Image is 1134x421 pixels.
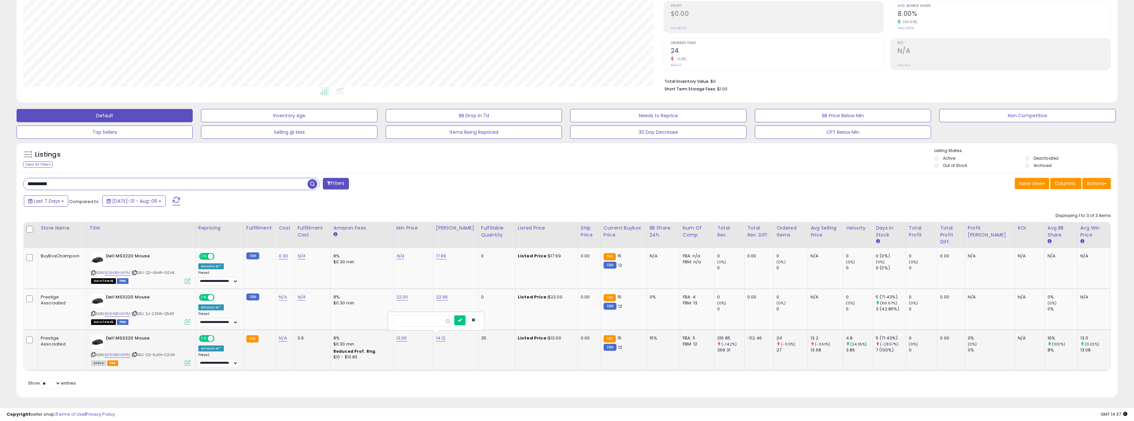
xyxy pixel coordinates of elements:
[198,312,238,327] div: Preset:
[570,109,746,122] button: Needs to Reprice
[717,306,744,312] div: 0
[106,335,186,343] b: Dell MS3220 Mouse
[333,253,388,259] div: 8%
[604,303,616,310] small: FBM
[396,294,408,300] a: 22.00
[968,294,1010,300] div: N/A
[1080,347,1110,353] div: 13.08
[333,348,377,354] b: Reduced Prof. Rng.
[1048,335,1077,341] div: 16%
[297,335,325,341] div: 3.9
[279,225,292,232] div: Cost
[1056,213,1111,219] div: Displaying 1 to 3 of 3 items
[717,300,726,306] small: (0%)
[665,79,710,84] b: Total Inventory Value:
[198,271,238,286] div: Preset:
[811,225,840,238] div: Avg Selling Price
[898,26,913,30] small: Prev: 4.00%
[617,335,621,341] span: 15
[717,225,742,238] div: Total Rev.
[518,253,548,259] b: Listed Price:
[674,57,686,62] small: -11.11%
[1048,253,1072,259] div: N/A
[1080,253,1106,259] div: N/A
[214,294,224,300] span: OFF
[518,294,573,300] div: $22.00
[650,225,677,238] div: BB Share 24h.
[618,344,622,350] span: 12
[1080,238,1084,244] small: Avg Win Price.
[41,253,81,259] div: BuyBoxChampion
[968,347,1015,353] div: 0%
[91,253,190,283] div: ASIN:
[581,225,598,238] div: Ship Price
[106,253,186,261] b: Dell MS3220 Mouse
[41,225,84,232] div: Store Name
[518,335,548,341] b: Listed Price:
[333,232,337,237] small: Amazon Fees.
[776,294,808,300] div: 0
[198,304,224,310] div: Amazon AI *
[747,335,768,341] div: -52.46
[518,335,573,341] div: $13.00
[876,265,906,271] div: 0 (0%)
[198,263,224,269] div: Amazon AI *
[1052,342,1065,347] small: (100%)
[200,294,208,300] span: ON
[581,253,596,259] div: 0.00
[683,335,709,341] div: FBA: 5
[665,77,1106,85] li: $0
[776,300,786,306] small: (0%)
[940,225,962,245] div: Total Profit Diff.
[876,253,906,259] div: 0 (0%)
[876,294,906,300] div: 5 (71.43%)
[396,253,404,259] a: N/A
[1015,178,1049,189] button: Save View
[246,225,273,232] div: Fulfillment
[131,352,175,357] span: | SKU: C5-6J0A-C2UN
[279,335,287,342] a: N/A
[604,253,616,260] small: FBA
[846,306,873,312] div: 0
[117,278,129,284] span: FBM
[876,238,880,244] small: Days In Stock.
[650,335,675,341] div: 15%
[650,253,675,259] div: N/A
[518,225,575,232] div: Listed Price
[618,262,622,268] span: 12
[776,347,808,353] div: 27
[776,253,808,259] div: 0
[57,411,85,417] a: Terms of Use
[214,336,224,341] span: OFF
[846,300,855,306] small: (0%)
[940,253,960,259] div: 0.00
[717,265,744,271] div: 0
[909,294,937,300] div: 0
[717,294,744,300] div: 0
[665,86,716,92] b: Short Term Storage Fees:
[396,225,430,232] div: Min Price
[717,253,744,259] div: 0
[909,342,918,347] small: (0%)
[968,342,977,347] small: (0%)
[939,109,1115,122] button: Non Competitive
[200,254,208,259] span: ON
[297,253,305,259] a: N/A
[91,294,190,324] div: ASIN:
[246,293,259,300] small: FBM
[876,347,906,353] div: 7 (100%)
[747,225,771,238] div: Total Rev. Diff.
[1048,238,1052,244] small: Avg BB Share.
[396,335,407,342] a: 13.00
[909,335,937,341] div: 0
[333,335,388,341] div: 8%
[781,342,795,347] small: (-11.11%)
[671,10,884,19] h2: $0.00
[811,335,843,341] div: 13.2
[909,225,934,238] div: Total Profit
[34,198,60,204] span: Last 7 Days
[17,109,193,122] button: Default
[102,195,166,207] button: [DATE]-31 - Aug-06
[91,335,190,365] div: ASIN:
[200,336,208,341] span: ON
